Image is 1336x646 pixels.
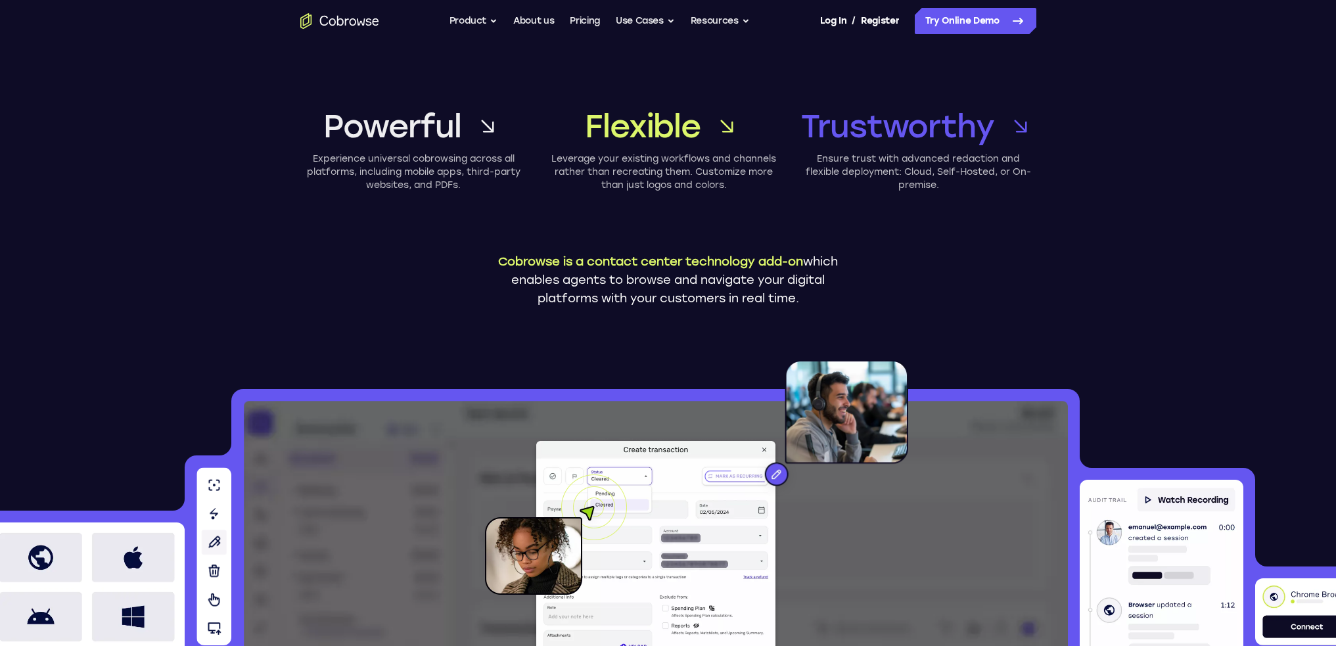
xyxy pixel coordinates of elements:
[488,252,849,308] p: which enables agents to browse and navigate your digital platforms with your customers in real time.
[300,105,527,147] a: Powerful
[852,13,856,29] span: /
[570,8,600,34] a: Pricing
[861,8,899,34] a: Register
[485,474,627,595] img: A customer holding their phone
[551,105,777,147] a: Flexible
[513,8,554,34] a: About us
[691,8,750,34] button: Resources
[1255,578,1336,645] img: Device info with connect button
[498,254,803,269] span: Cobrowse is a contact center technology add-on
[300,13,379,29] a: Go to the home page
[801,152,1036,192] p: Ensure trust with advanced redaction and flexible deployment: Cloud, Self-Hosted, or On-premise.
[704,360,908,499] img: An agent with a headset
[801,105,1036,147] a: Trustworthy
[196,467,231,645] img: Agent tools
[801,105,994,147] span: Trustworthy
[449,8,498,34] button: Product
[300,152,527,192] p: Experience universal cobrowsing across all platforms, including mobile apps, third-party websites...
[585,105,700,147] span: Flexible
[616,8,675,34] button: Use Cases
[323,105,461,147] span: Powerful
[551,152,777,192] p: Leverage your existing workflows and channels rather than recreating them. Customize more than ju...
[915,8,1036,34] a: Try Online Demo
[820,8,846,34] a: Log In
